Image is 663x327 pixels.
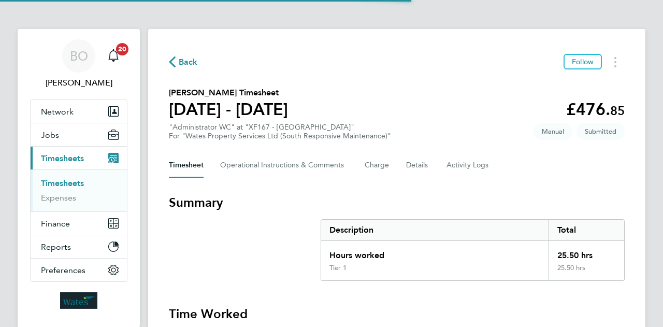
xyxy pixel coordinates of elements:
[70,49,88,63] span: BO
[365,153,390,178] button: Charge
[169,99,288,120] h1: [DATE] - [DATE]
[576,123,625,140] span: This timesheet is Submitted.
[31,212,127,235] button: Finance
[41,193,76,203] a: Expenses
[329,264,347,272] div: Tier 1
[60,292,97,309] img: wates-logo-retina.png
[566,99,625,119] app-decimal: £476.
[41,107,74,117] span: Network
[30,39,127,89] a: BO[PERSON_NAME]
[169,306,625,322] h3: Time Worked
[549,220,624,240] div: Total
[41,219,70,229] span: Finance
[41,178,84,188] a: Timesheets
[220,153,348,178] button: Operational Instructions & Comments
[31,100,127,123] button: Network
[610,103,625,118] span: 85
[41,242,71,252] span: Reports
[564,54,602,69] button: Follow
[41,153,84,163] span: Timesheets
[169,153,204,178] button: Timesheet
[31,169,127,211] div: Timesheets
[534,123,572,140] span: This timesheet was manually created.
[30,77,127,89] span: Barrie O'Hare
[169,194,625,211] h3: Summary
[31,235,127,258] button: Reports
[103,39,124,73] a: 20
[572,57,594,66] span: Follow
[31,123,127,146] button: Jobs
[321,241,549,264] div: Hours worked
[41,265,85,275] span: Preferences
[169,132,391,140] div: For "Wates Property Services Ltd (South Responsive Maintenance)"
[321,220,549,240] div: Description
[31,259,127,281] button: Preferences
[446,153,490,178] button: Activity Logs
[549,241,624,264] div: 25.50 hrs
[30,292,127,309] a: Go to home page
[169,123,391,140] div: "Administrator WC" at "XF167 - [GEOGRAPHIC_DATA]"
[549,264,624,280] div: 25.50 hrs
[606,54,625,70] button: Timesheets Menu
[116,43,128,55] span: 20
[406,153,430,178] button: Details
[41,130,59,140] span: Jobs
[321,219,625,281] div: Summary
[31,147,127,169] button: Timesheets
[169,55,198,68] button: Back
[169,87,288,99] h2: [PERSON_NAME] Timesheet
[179,56,198,68] span: Back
